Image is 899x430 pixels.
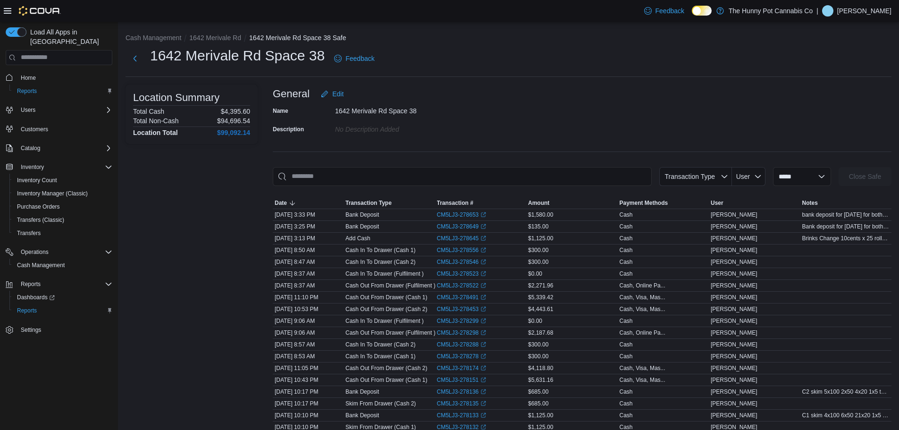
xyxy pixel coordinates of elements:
span: $300.00 [528,258,548,266]
span: Reports [17,87,37,95]
button: Purchase Orders [9,200,116,213]
label: Name [273,107,288,115]
button: Amount [526,197,618,209]
span: Transfers (Classic) [17,216,64,224]
div: Cash, Visa, Mas... [620,376,665,384]
h6: Total Cash [133,108,164,115]
a: Dashboards [13,292,59,303]
a: CM5LJ3-278278External link [437,353,487,360]
a: CM5LJ3-278649External link [437,223,487,230]
a: CM5LJ3-278653External link [437,211,487,219]
button: Transaction Type [659,167,732,186]
a: Inventory Manager (Classic) [13,188,92,199]
span: User [711,199,723,207]
span: Operations [17,246,112,258]
span: Customers [17,123,112,135]
span: Transfers [17,229,41,237]
a: CM5LJ3-278556External link [437,246,487,254]
p: | [816,5,818,17]
p: Bank Deposit [345,412,379,419]
span: [PERSON_NAME] [711,211,757,219]
span: $300.00 [528,246,548,254]
span: bank deposit for [DATE] for both pos 100x3 50x9 20x40 10x2 5x2 [802,211,890,219]
div: 1642 Merivale Rd Space 38 [335,103,462,115]
a: Customers [17,124,52,135]
div: [DATE] 8:53 AM [273,351,344,362]
span: Inventory Count [13,175,112,186]
div: [DATE] 3:13 PM [273,233,344,244]
svg: External link [480,224,486,229]
button: Inventory Count [9,174,116,187]
span: [PERSON_NAME] [711,258,757,266]
div: [DATE] 9:06 AM [273,315,344,327]
button: Transaction Type [344,197,435,209]
span: Edit [332,89,344,99]
div: Cash, Visa, Mas... [620,305,665,313]
button: Catalog [17,143,44,154]
p: Add Cash [345,235,370,242]
div: [DATE] 11:10 PM [273,292,344,303]
span: [PERSON_NAME] [711,388,757,396]
svg: External link [480,212,486,218]
span: Inventory Manager (Classic) [13,188,112,199]
a: Home [17,72,40,84]
span: Feedback [655,6,684,16]
div: Cash [620,235,633,242]
svg: External link [480,330,486,336]
button: Settings [2,323,116,337]
svg: External link [480,413,486,418]
span: $685.00 [528,388,548,396]
button: Inventory [2,160,116,174]
h4: $99,092.14 [217,129,250,136]
p: Bank Deposit [345,388,379,396]
div: Cash [620,317,633,325]
button: User [709,197,800,209]
button: Home [2,71,116,84]
span: [PERSON_NAME] [711,329,757,337]
div: [DATE] 9:06 AM [273,327,344,338]
div: Cash [620,223,633,230]
span: User [736,173,750,180]
span: $1,125.00 [528,235,553,242]
span: $2,271.96 [528,282,553,289]
div: [DATE] 8:37 AM [273,280,344,291]
button: Close Safe [839,167,891,186]
p: $94,696.54 [217,117,250,125]
button: Cash Management [126,34,181,42]
span: Payment Methods [620,199,668,207]
a: Inventory Count [13,175,61,186]
span: Home [21,74,36,82]
span: C1 skim 4x100 6x50 21x20 1x5 total 1125 [802,412,890,419]
span: [PERSON_NAME] [711,235,757,242]
span: Reports [17,278,112,290]
span: Settings [21,326,41,334]
a: Reports [13,305,41,316]
span: [PERSON_NAME] [711,246,757,254]
span: [PERSON_NAME] [711,376,757,384]
img: Cova [19,6,61,16]
a: Feedback [640,1,688,20]
p: Cash In To Drawer (Cash 2) [345,258,416,266]
a: CM5LJ3-278288External link [437,341,487,348]
span: Customers [21,126,48,133]
div: Cash [620,353,633,360]
button: Reports [17,278,44,290]
a: Feedback [330,49,378,68]
span: [PERSON_NAME] [711,270,757,278]
svg: External link [480,283,486,288]
span: $300.00 [528,341,548,348]
span: Users [21,106,35,114]
nav: An example of EuiBreadcrumbs [126,33,891,44]
div: Cash, Online Pa... [620,282,665,289]
p: The Hunny Pot Cannabis Co [729,5,813,17]
svg: External link [480,295,486,300]
span: $4,118.80 [528,364,553,372]
span: Purchase Orders [17,203,60,211]
span: Load All Apps in [GEOGRAPHIC_DATA] [26,27,112,46]
svg: External link [480,306,486,312]
span: [PERSON_NAME] [711,223,757,230]
span: Reports [17,307,37,314]
div: [DATE] 10:17 PM [273,398,344,409]
p: Cash Out From Drawer (Cash 2) [345,364,427,372]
